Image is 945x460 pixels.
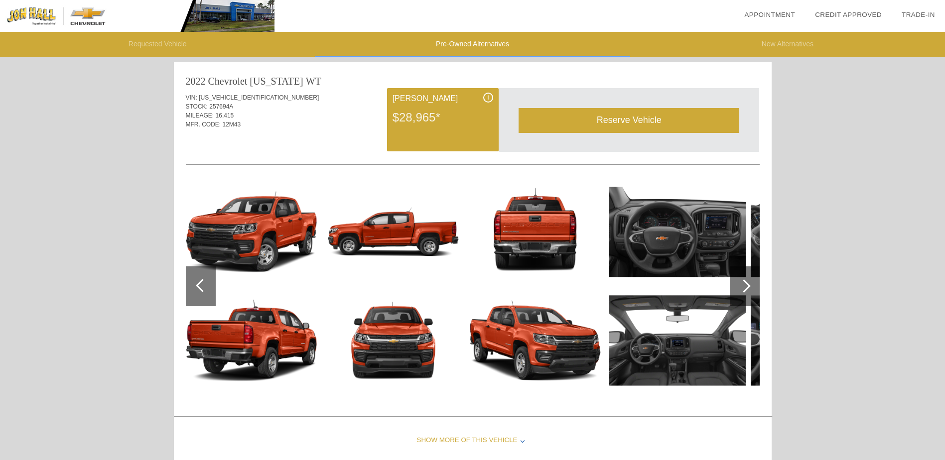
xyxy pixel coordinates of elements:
div: WT [306,74,321,88]
img: 2022cht350024_1280_12.png [609,289,746,392]
img: 2022cht350017_1280_01.png [183,181,320,283]
span: MFR. CODE: [186,121,221,128]
img: 2022cht350020_1280_05.png [325,289,462,392]
span: 16,415 [216,112,234,119]
div: $28,965* [393,105,493,130]
div: 2022 Chevrolet [US_STATE] [186,74,303,88]
a: Credit Approved [815,11,882,18]
li: New Alternatives [630,32,945,57]
a: Appointment [744,11,795,18]
div: Quoted on [DATE] 5:16:29 PM [186,135,760,151]
img: 2022cht350022_1280_07.png [467,289,604,392]
a: Trade-In [902,11,935,18]
img: 2022cht350026_1280_18.png [751,289,888,392]
img: 2022cht350019_1280_03.png [325,181,462,283]
div: i [483,93,493,103]
span: 12M43 [223,121,241,128]
img: 2022cht350021_1280_06.png [467,181,604,283]
img: 2022cht350023_1280_11.png [609,181,746,283]
span: 257694A [209,103,233,110]
div: [PERSON_NAME] [393,93,493,105]
img: 2022cht350018_1280_02.png [183,289,320,392]
li: Pre-Owned Alternatives [315,32,630,57]
div: Reserve Vehicle [519,108,739,132]
span: [US_VEHICLE_IDENTIFICATION_NUMBER] [199,94,319,101]
span: MILEAGE: [186,112,214,119]
span: STOCK: [186,103,208,110]
img: 2022cht350025_1280_13.png [751,181,888,283]
span: VIN: [186,94,197,101]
